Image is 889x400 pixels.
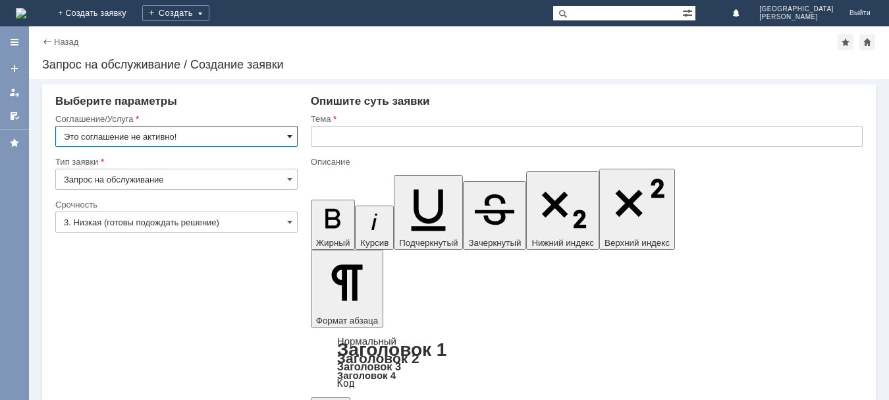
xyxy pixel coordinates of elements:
[42,58,876,71] div: Запрос на обслуживание / Создание заявки
[55,115,295,123] div: Соглашение/Услуга
[355,206,394,250] button: Курсив
[311,250,383,328] button: Формат абзаца
[311,115,860,123] div: Тема
[55,157,295,166] div: Тип заявки
[4,58,25,79] a: Создать заявку
[759,5,834,13] span: [GEOGRAPHIC_DATA]
[4,105,25,127] a: Мои согласования
[399,238,458,248] span: Подчеркнутый
[55,95,177,107] span: Выберите параметры
[16,8,26,18] a: Перейти на домашнюю страницу
[838,34,853,50] div: Добавить в избранное
[55,200,295,209] div: Срочность
[311,337,863,388] div: Формат абзаца
[599,169,675,250] button: Верхний индекс
[16,8,26,18] img: logo
[311,95,430,107] span: Опишите суть заявки
[337,351,419,366] a: Заголовок 2
[142,5,209,21] div: Создать
[463,181,526,250] button: Зачеркнутый
[682,6,695,18] span: Расширенный поиск
[337,335,396,347] a: Нормальный
[337,378,355,389] a: Код
[316,238,350,248] span: Жирный
[337,370,396,381] a: Заголовок 4
[337,360,401,372] a: Заголовок 3
[605,238,670,248] span: Верхний индекс
[311,200,356,250] button: Жирный
[316,316,378,326] span: Формат абзаца
[311,157,860,166] div: Описание
[360,238,389,248] span: Курсив
[531,238,594,248] span: Нижний индекс
[394,175,463,250] button: Подчеркнутый
[54,37,78,47] a: Назад
[859,34,875,50] div: Сделать домашней страницей
[337,339,447,360] a: Заголовок 1
[4,82,25,103] a: Мои заявки
[759,13,834,21] span: [PERSON_NAME]
[526,171,599,250] button: Нижний индекс
[468,238,521,248] span: Зачеркнутый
